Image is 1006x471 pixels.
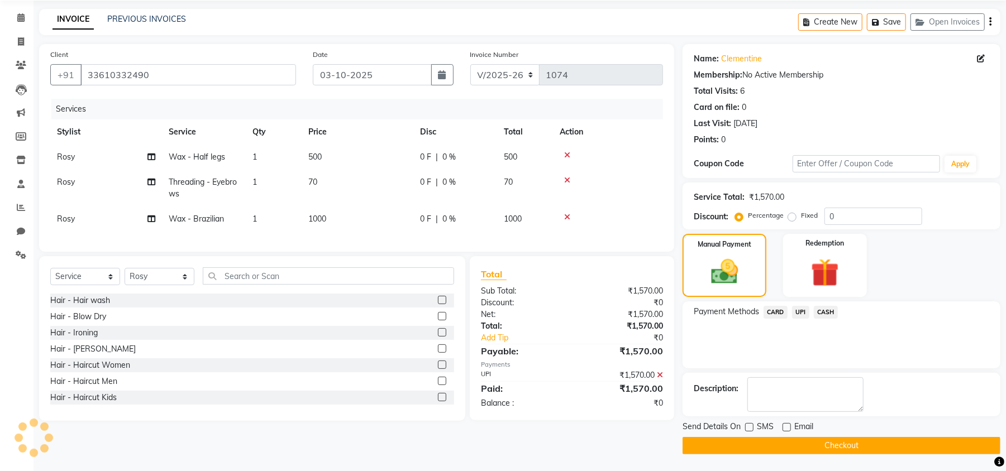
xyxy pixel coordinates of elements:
div: Sub Total: [473,285,572,297]
label: Client [50,50,68,60]
span: Rosy [57,152,75,162]
span: | [436,213,438,225]
span: | [436,176,438,188]
span: 0 % [442,213,456,225]
span: CARD [764,306,788,319]
button: Create New [798,13,862,31]
span: Total [481,268,507,280]
th: Price [302,119,413,145]
div: [DATE] [733,118,757,129]
div: Discount: [473,297,572,309]
span: 0 F [420,151,431,163]
a: Clementine [721,53,762,65]
span: Rosy [57,214,75,224]
div: Hair - Blow Dry [50,311,106,323]
div: Coupon Code [694,158,792,170]
span: 1 [252,152,257,162]
div: No Active Membership [694,69,989,81]
div: Discount: [694,211,728,223]
a: Add Tip [473,332,589,344]
div: 6 [740,85,745,97]
div: Hair - Haircut Kids [50,392,117,403]
div: ₹0 [572,297,671,309]
div: Services [51,99,671,119]
div: 0 [742,102,746,113]
span: Wax - Half legs [169,152,225,162]
span: | [436,151,438,163]
th: Action [553,119,663,145]
div: ₹1,570.00 [572,309,671,320]
div: Total Visits: [694,85,738,97]
span: SMS [757,421,774,435]
span: 0 F [420,176,431,188]
div: ₹1,570.00 [572,382,671,395]
div: Membership: [694,69,742,81]
span: 1 [252,177,257,187]
span: UPI [792,306,809,319]
div: ₹1,570.00 [572,285,671,297]
input: Search or Scan [203,267,454,285]
div: Hair - Hair wash [50,295,110,306]
th: Service [162,119,246,145]
input: Enter Offer / Coupon Code [793,155,940,172]
span: Threading - Eyebrows [169,177,237,199]
a: PREVIOUS INVOICES [107,14,186,24]
label: Percentage [748,210,784,220]
div: Payments [481,360,663,369]
div: ₹1,570.00 [572,320,671,332]
div: Hair - [PERSON_NAME] [50,343,136,355]
label: Manual Payment [698,239,751,249]
label: Date [313,50,328,60]
span: Wax - Brazilian [169,214,224,224]
span: 1000 [308,214,326,224]
label: Redemption [805,238,844,248]
div: Points: [694,134,719,146]
div: Paid: [473,382,572,395]
span: 70 [504,177,513,187]
a: INVOICE [53,9,94,30]
div: Card on file: [694,102,740,113]
span: 500 [308,152,322,162]
span: 500 [504,152,517,162]
img: _gift.svg [802,255,848,290]
button: Save [867,13,906,31]
div: ₹0 [589,332,671,344]
div: ₹1,570.00 [572,369,671,381]
div: Hair - Haircut Women [50,359,130,371]
span: 1 [252,214,257,224]
span: Send Details On [683,421,741,435]
span: 1000 [504,214,522,224]
div: Balance : [473,397,572,409]
div: Service Total: [694,191,745,203]
div: Name: [694,53,719,65]
th: Disc [413,119,497,145]
th: Total [497,119,553,145]
input: Search by Name/Mobile/Email/Code [80,64,296,85]
div: ₹1,570.00 [749,191,784,203]
img: _cash.svg [703,256,747,287]
span: Email [794,421,813,435]
th: Stylist [50,119,162,145]
div: Total: [473,320,572,332]
button: Open Invoices [910,13,985,31]
div: Description: [694,383,738,395]
div: Hair - Ironing [50,327,98,339]
div: 0 [721,134,726,146]
span: Payment Methods [694,306,759,318]
div: UPI [473,369,572,381]
span: 0 % [442,176,456,188]
label: Fixed [801,210,818,220]
span: 0 % [442,151,456,163]
div: Hair - Haircut Men [50,376,117,387]
label: Invoice Number [470,50,519,60]
span: Rosy [57,177,75,187]
div: Last Visit: [694,118,731,129]
span: CASH [814,306,838,319]
button: Checkout [683,437,1000,454]
div: ₹1,570.00 [572,344,671,358]
span: 70 [308,177,317,187]
th: Qty [246,119,302,145]
span: 0 F [420,213,431,225]
div: ₹0 [572,397,671,409]
button: +91 [50,64,82,85]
